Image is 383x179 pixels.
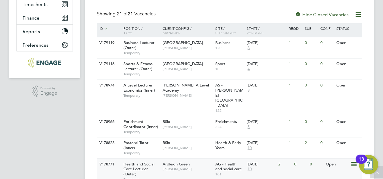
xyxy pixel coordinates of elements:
div: Reqd [287,23,303,33]
span: 21 of [117,11,128,17]
div: 1 [287,137,303,149]
div: Open [335,58,361,70]
div: [DATE] [247,119,286,124]
div: Sub [303,23,319,33]
div: 0 [319,116,335,127]
button: Reports [17,25,73,38]
span: 103 [215,67,244,71]
div: Status [335,23,361,33]
div: [DATE] [247,83,286,88]
span: [PERSON_NAME] [163,146,212,150]
button: Preferences [17,38,73,52]
div: 2 [303,137,319,149]
span: 101 [215,172,244,177]
div: V178966 [98,116,119,127]
div: 0 [319,58,335,70]
span: A Level Lecturer Economics (Inner) [123,83,155,93]
span: Engage [40,91,57,96]
a: Powered byEngage [32,86,58,97]
div: 2 [277,159,292,170]
span: Manager [163,30,180,35]
span: 120 [215,46,244,50]
div: Conf [319,23,335,33]
span: 10 [247,167,253,172]
div: ID [98,23,119,34]
div: 1 [287,58,303,70]
div: Site / [214,23,245,38]
div: Start / [245,23,287,38]
span: 5 [247,124,251,130]
button: Open Resource Center, 13 new notifications [359,155,378,174]
div: V179116 [98,58,119,70]
span: 122 [215,108,244,113]
span: [GEOGRAPHIC_DATA] [163,40,203,45]
div: 0 [308,159,324,170]
span: Temporary [123,130,160,134]
div: V178823 [98,137,119,149]
label: Hide Closed Vacancies [295,12,349,17]
div: 0 [319,37,335,49]
span: [PERSON_NAME] A Level Academy [163,83,209,93]
span: BSix [163,140,170,145]
div: Client Config / [161,23,214,38]
span: Preferences [23,42,48,48]
div: Open [335,37,361,49]
span: Temporary [123,72,160,77]
img: educationmattersgroup-logo-retina.png [28,58,61,68]
a: Go to home page [16,58,73,68]
span: [GEOGRAPHIC_DATA] [163,61,203,66]
div: 1 [287,37,303,49]
span: AS - [PERSON_NAME][GEOGRAPHIC_DATA] [215,83,244,108]
div: Open [335,80,361,91]
div: 0 [303,80,319,91]
div: [DATE] [247,40,286,46]
span: [PERSON_NAME] [163,46,212,50]
div: 13 [359,159,364,167]
span: Finance [23,15,39,21]
button: Finance [17,11,73,24]
div: 1 [287,80,303,91]
div: [DATE] [247,140,286,146]
div: [DATE] [247,61,286,67]
div: 0 [303,58,319,70]
div: Open [335,116,361,127]
span: Timesheets [23,2,48,7]
span: 8 [247,88,251,93]
div: Open [324,159,350,170]
span: Reports [23,29,40,34]
div: 0 [303,116,319,127]
div: 0 [319,80,335,91]
span: BSix [163,119,170,124]
span: Health & Early Years [215,140,241,150]
span: 4 [247,67,251,72]
div: V178771 [98,159,119,170]
span: 8 [247,46,251,51]
span: Business [215,40,230,45]
span: [PERSON_NAME] [163,93,212,98]
span: 10 [247,146,253,151]
span: Ardleigh Green [163,162,190,167]
span: Enrichment Coordinator (Inner) [123,119,158,129]
span: Powered by [40,86,57,91]
span: [PERSON_NAME] [163,67,212,71]
span: Sports & Fitness Lecturer (Outer) [123,61,153,71]
div: V179119 [98,37,119,49]
span: Temporary [123,51,160,55]
span: Temporary [123,151,160,155]
span: Temporary [123,93,160,98]
span: Pastoral Tutor (Inner) [123,140,148,150]
span: Sport [215,61,225,66]
div: [DATE] [247,162,275,167]
span: [PERSON_NAME] [163,167,212,171]
div: 0 [303,37,319,49]
span: Site Group [215,30,236,35]
div: Open [335,137,361,149]
span: Vendors [247,30,263,35]
span: Health and Social Care Lecturer (Outer) [123,162,154,177]
div: V178974 [98,80,119,91]
div: Showing [97,11,157,17]
div: 1 [287,116,303,127]
span: 224 [215,124,244,129]
span: Enrichments [215,119,237,124]
span: 21 Vacancies [117,11,156,17]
